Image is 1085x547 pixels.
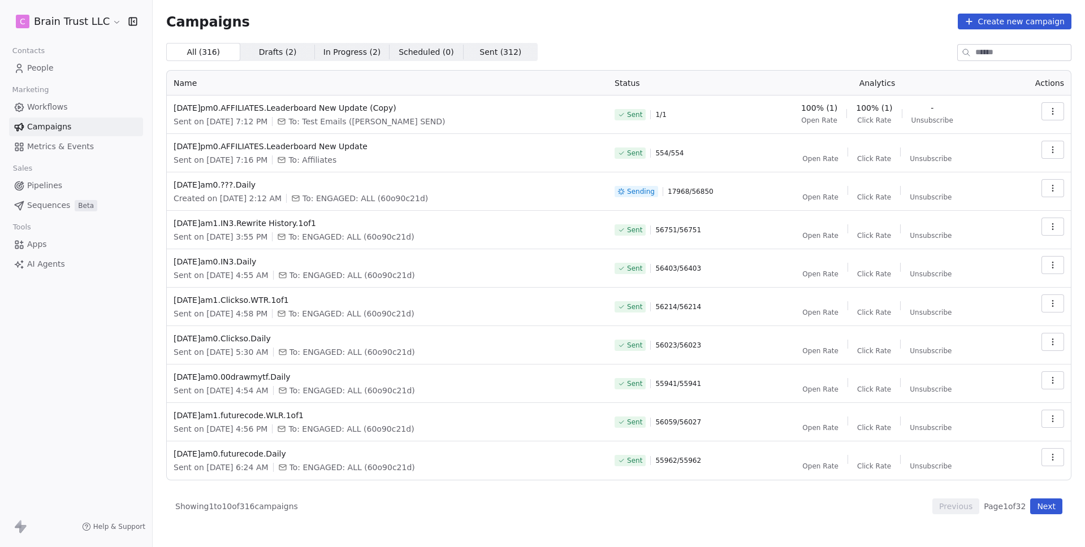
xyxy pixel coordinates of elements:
a: AI Agents [9,255,143,273]
span: To: ENGAGED: ALL (60o90c21d) [289,270,415,281]
span: Sent on [DATE] 7:16 PM [174,154,267,166]
span: Sent on [DATE] 5:30 AM [174,346,269,358]
span: Open Rate [802,308,838,317]
span: Page 1 of 32 [984,501,1026,512]
span: Created on [DATE] 2:12 AM [174,193,282,204]
span: 554 / 554 [655,149,684,158]
a: Metrics & Events [9,137,143,156]
span: To: ENGAGED: ALL (60o90c21d) [289,462,415,473]
button: Previous [932,498,979,514]
span: Sent ( 312 ) [479,46,521,58]
span: Sent [627,418,642,427]
span: In Progress ( 2 ) [323,46,381,58]
span: Campaigns [27,121,71,133]
span: Sending [627,187,655,196]
span: [DATE]am1.Clickso.WTR.1of1 [174,294,601,306]
span: Unsubscribe [910,154,952,163]
span: Sent [627,110,642,119]
a: Campaigns [9,118,143,136]
span: Sent [627,456,642,465]
span: Sent [627,225,642,235]
span: To: ENGAGED: ALL (60o90c21d) [288,308,414,319]
span: Sent on [DATE] 6:24 AM [174,462,269,473]
span: To: Test Emails (ADAM SEND) [288,116,445,127]
span: Unsubscribe [910,193,952,202]
span: C [20,16,25,27]
span: 55962 / 55962 [655,456,701,465]
button: CBrain Trust LLC [14,12,120,31]
span: Sent on [DATE] 4:54 AM [174,385,269,396]
span: Unsubscribe [911,116,953,125]
span: To: ENGAGED: ALL (60o90c21d) [302,193,428,204]
span: To: ENGAGED: ALL (60o90c21d) [289,346,415,358]
a: SequencesBeta [9,196,143,215]
span: Metrics & Events [27,141,94,153]
span: Sent on [DATE] 4:56 PM [174,423,267,435]
span: Contacts [7,42,50,59]
span: Beta [75,200,97,211]
span: Open Rate [802,231,838,240]
th: Name [167,71,608,95]
span: Unsubscribe [910,308,952,317]
span: Marketing [7,81,54,98]
span: 56059 / 56027 [655,418,701,427]
span: Open Rate [802,154,838,163]
span: Scheduled ( 0 ) [399,46,454,58]
span: Open Rate [802,462,838,471]
a: People [9,59,143,77]
a: Pipelines [9,176,143,195]
span: To: ENGAGED: ALL (60o90c21d) [288,423,414,435]
span: Sent [627,379,642,388]
span: Workflows [27,101,68,113]
span: Open Rate [802,193,838,202]
span: Drafts ( 2 ) [259,46,297,58]
span: Click Rate [857,154,891,163]
button: Create new campaign [958,14,1071,29]
span: Click Rate [857,231,891,240]
span: Unsubscribe [910,270,952,279]
span: Open Rate [802,270,838,279]
span: 100% (1) [801,102,837,114]
span: Sent on [DATE] 4:55 AM [174,270,269,281]
span: Open Rate [802,423,838,432]
span: Unsubscribe [910,385,952,394]
span: Click Rate [857,346,891,355]
span: [DATE]am0.IN3.Daily [174,256,601,267]
button: Next [1030,498,1062,514]
span: [DATE]am0.00drawmytf.Daily [174,371,601,383]
span: Click Rate [857,193,891,202]
span: 56023 / 56023 [655,341,701,350]
span: Open Rate [802,385,838,394]
span: Sequences [27,199,70,211]
span: Unsubscribe [910,462,952,471]
span: [DATE]am0.futurecode.Daily [174,448,601,459]
span: Sent on [DATE] 3:55 PM [174,231,267,242]
span: Open Rate [802,346,838,355]
span: 56751 / 56751 [655,225,701,235]
span: 1 / 1 [655,110,666,119]
span: 100% (1) [856,102,892,114]
span: People [27,62,54,74]
span: - [931,102,933,114]
span: Click Rate [857,308,891,317]
span: Sent on [DATE] 4:58 PM [174,308,267,319]
a: Apps [9,235,143,254]
span: To: ENGAGED: ALL (60o90c21d) [289,385,415,396]
span: [DATE]am1.IN3.Rewrite History.1of1 [174,218,601,229]
span: Sales [8,160,37,177]
th: Status [608,71,749,95]
a: Help & Support [82,522,145,531]
span: Click Rate [857,116,891,125]
a: Workflows [9,98,143,116]
span: Unsubscribe [910,231,952,240]
span: Help & Support [93,522,145,531]
span: [DATE]am1.futurecode.WLR.1of1 [174,410,601,421]
span: Showing 1 to 10 of 316 campaigns [175,501,298,512]
span: Click Rate [857,385,891,394]
span: To: ENGAGED: ALL (60o90c21d) [288,231,414,242]
span: [DATE]pm0.AFFILIATES.Leaderboard New Update [174,141,601,152]
span: Unsubscribe [910,423,952,432]
span: Campaigns [166,14,250,29]
span: Tools [8,219,36,236]
span: Sent [627,149,642,158]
